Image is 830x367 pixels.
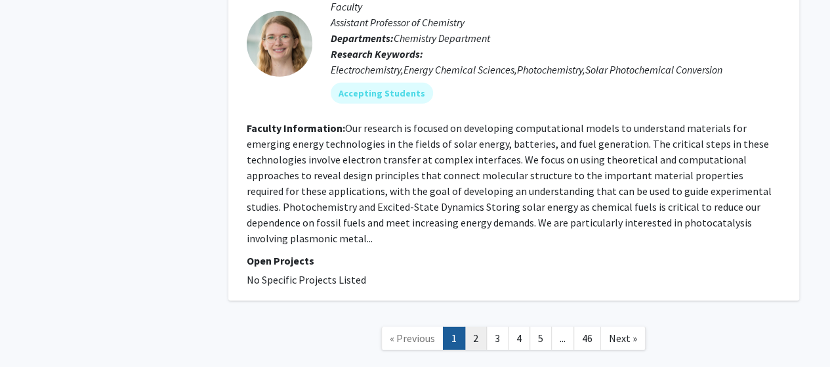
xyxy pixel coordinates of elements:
[331,47,423,60] b: Research Keywords:
[560,332,566,345] span: ...
[465,327,487,350] a: 2
[394,32,490,45] span: Chemistry Department
[443,327,465,350] a: 1
[609,332,637,345] span: Next »
[529,327,552,350] a: 5
[331,83,433,104] mat-chip: Accepting Students
[390,332,435,345] span: « Previous
[247,121,345,135] b: Faculty Information:
[247,273,366,286] span: No Specific Projects Listed
[247,121,772,245] fg-read-more: Our research is focused on developing computational models to understand materials for emerging e...
[228,314,799,367] nav: Page navigation
[381,327,444,350] a: Previous Page
[331,14,781,30] p: Assistant Professor of Chemistry
[508,327,530,350] a: 4
[573,327,601,350] a: 46
[10,308,56,357] iframe: Chat
[600,327,646,350] a: Next
[331,32,394,45] b: Departments:
[331,62,781,77] div: Electrochemistry,Energy Chemical Sciences,Photochemistry,Solar Photochemical Conversion
[247,253,781,269] p: Open Projects
[486,327,508,350] a: 3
